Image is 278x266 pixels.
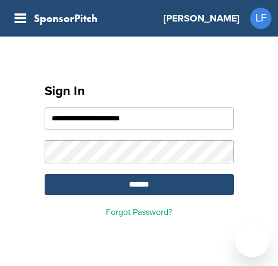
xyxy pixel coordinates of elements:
a: Forgot Password? [106,207,172,218]
h1: Sign In [45,82,234,101]
a: SponsorPitch [34,13,97,24]
a: [PERSON_NAME] [163,6,239,30]
iframe: Button to launch messaging window [235,223,269,257]
a: LF [250,8,272,29]
h3: [PERSON_NAME] [163,11,239,26]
